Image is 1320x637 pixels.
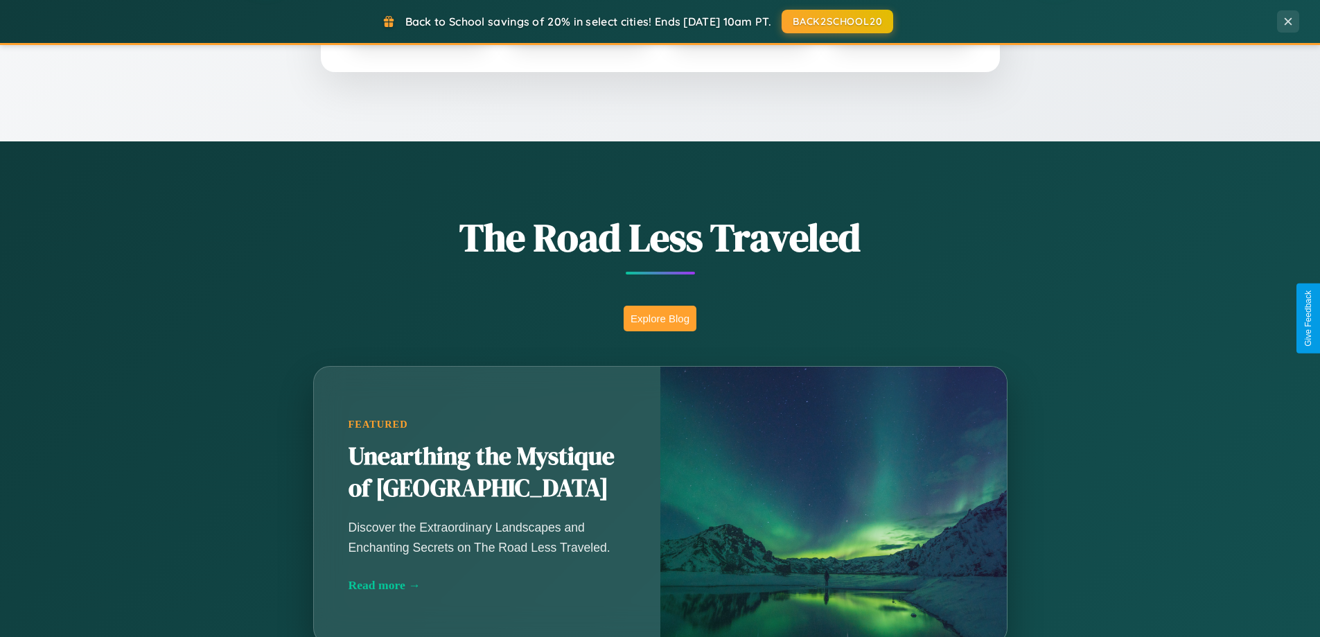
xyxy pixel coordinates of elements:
[349,578,626,593] div: Read more →
[245,211,1076,264] h1: The Road Less Traveled
[1303,290,1313,347] div: Give Feedback
[405,15,771,28] span: Back to School savings of 20% in select cities! Ends [DATE] 10am PT.
[349,518,626,557] p: Discover the Extraordinary Landscapes and Enchanting Secrets on The Road Less Traveled.
[782,10,893,33] button: BACK2SCHOOL20
[624,306,696,331] button: Explore Blog
[349,441,626,505] h2: Unearthing the Mystique of [GEOGRAPHIC_DATA]
[349,419,626,430] div: Featured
